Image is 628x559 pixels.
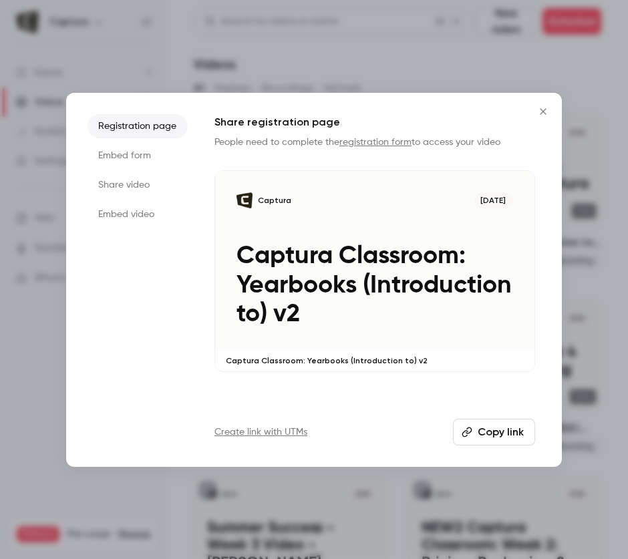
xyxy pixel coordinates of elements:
[214,114,535,130] h1: Share registration page
[88,144,188,168] li: Embed form
[88,173,188,197] li: Share video
[214,425,307,439] a: Create link with UTMs
[474,192,513,208] span: [DATE]
[214,170,535,373] a: Captura Classroom: Yearbooks (Introduction to) v2Captura[DATE]Captura Classroom: Yearbooks (Intro...
[237,192,253,208] img: Captura Classroom: Yearbooks (Introduction to) v2
[88,202,188,226] li: Embed video
[237,242,513,329] p: Captura Classroom: Yearbooks (Introduction to) v2
[214,136,535,149] p: People need to complete the to access your video
[339,138,412,147] a: registration form
[258,195,291,206] p: Captura
[530,98,557,125] button: Close
[88,114,188,138] li: Registration page
[453,419,535,445] button: Copy link
[226,355,524,366] p: Captura Classroom: Yearbooks (Introduction to) v2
